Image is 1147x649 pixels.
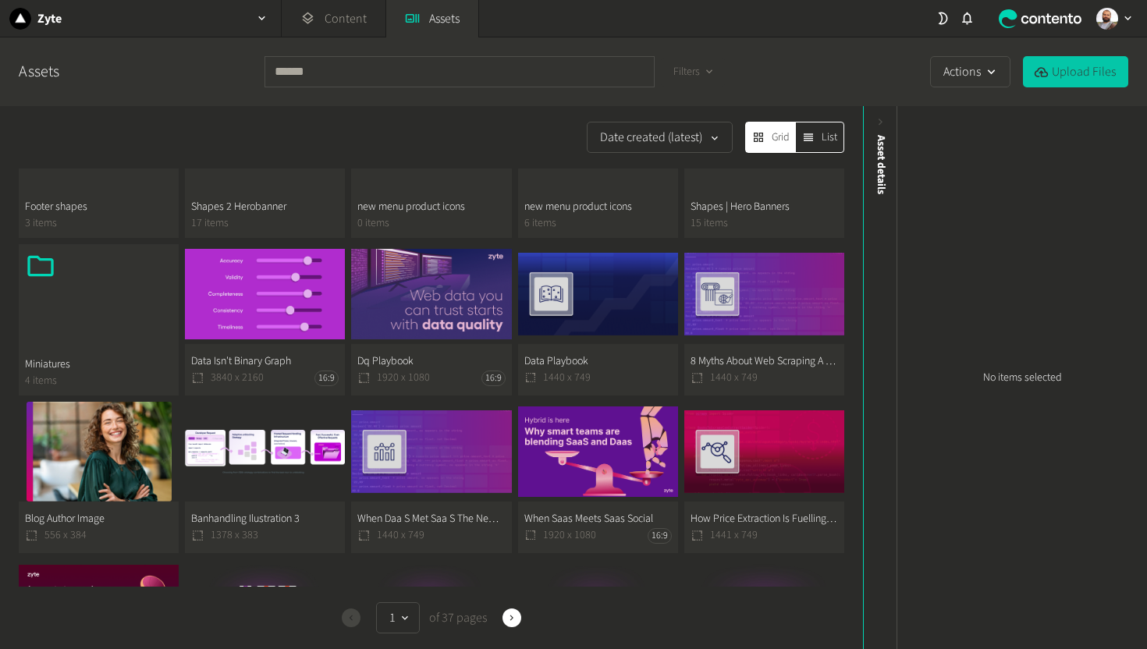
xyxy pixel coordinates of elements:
button: Actions [930,56,1010,87]
button: Filters [661,58,725,87]
button: Miniatures4 items [19,244,179,395]
button: new menu product icons0 items [351,101,511,238]
button: Footer shapes3 items [19,101,179,238]
span: 17 items [191,215,339,232]
button: 1 [376,602,420,633]
span: Asset details [873,135,890,194]
button: Date created (latest) [587,122,733,153]
span: List [822,129,837,146]
span: Footer shapes [25,199,172,215]
img: Cleber Alexandre [1096,8,1118,30]
button: Upload Files [1023,56,1128,87]
span: Shapes 2 Herobanner [191,199,339,215]
span: 15 items [691,215,838,232]
span: new menu product icons [524,199,672,215]
h2: Zyte [37,9,62,28]
a: Assets [19,60,59,83]
span: 6 items [524,215,672,232]
span: new menu product icons [357,199,505,215]
span: 4 items [25,373,172,389]
button: new menu product icons6 items [518,101,678,238]
button: Shapes | Hero Banners15 items [684,101,844,238]
button: Shapes 2 Herobanner17 items [185,101,345,238]
img: Zyte [9,8,31,30]
span: Grid [772,129,790,146]
span: Miniatures [25,356,172,373]
span: 0 items [357,215,505,232]
span: 3 items [25,215,172,232]
span: of 37 pages [426,608,487,627]
span: Shapes | Hero Banners [691,199,838,215]
div: No items selected [897,106,1147,649]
